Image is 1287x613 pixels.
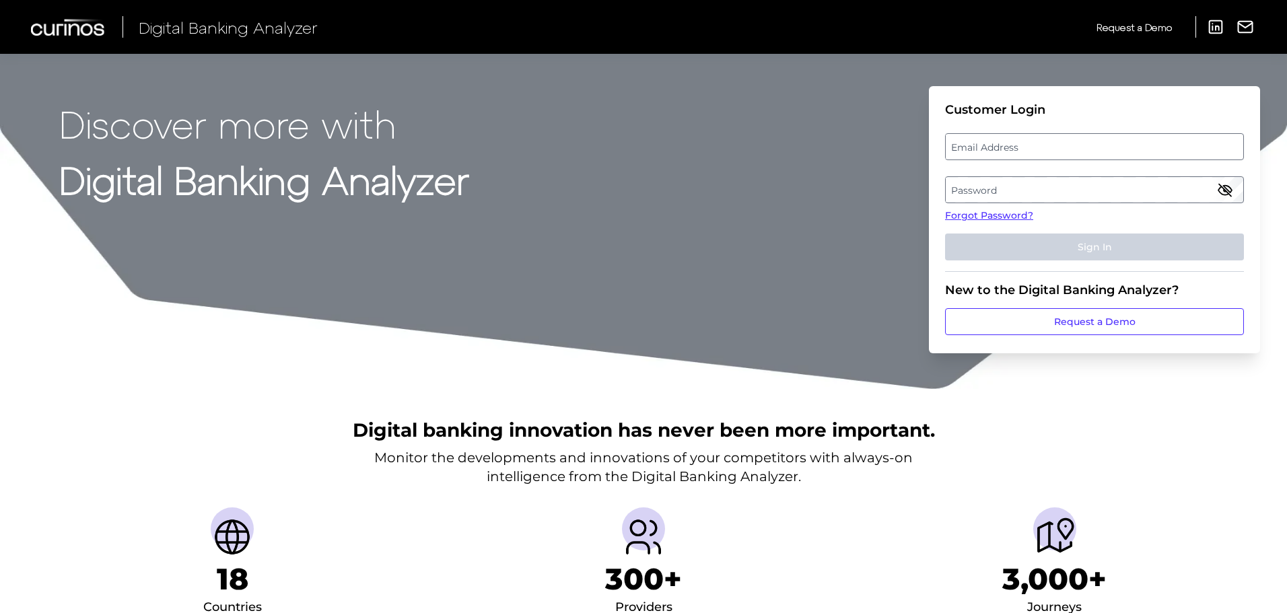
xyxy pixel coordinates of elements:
span: Digital Banking Analyzer [139,17,318,37]
div: Customer Login [945,102,1244,117]
h1: 300+ [605,561,682,597]
h1: 3,000+ [1002,561,1107,597]
div: New to the Digital Banking Analyzer? [945,283,1244,297]
label: Email Address [946,135,1243,159]
label: Password [946,178,1243,202]
p: Discover more with [59,102,469,145]
img: Providers [622,515,665,558]
strong: Digital Banking Analyzer [59,157,469,202]
button: Sign In [945,233,1244,260]
a: Forgot Password? [945,209,1244,223]
span: Request a Demo [1097,22,1172,33]
p: Monitor the developments and innovations of your competitors with always-on intelligence from the... [374,448,913,486]
h2: Digital banking innovation has never been more important. [353,417,935,443]
a: Request a Demo [1097,16,1172,38]
a: Request a Demo [945,308,1244,335]
img: Countries [211,515,254,558]
img: Curinos [31,19,106,36]
h1: 18 [217,561,248,597]
img: Journeys [1033,515,1076,558]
